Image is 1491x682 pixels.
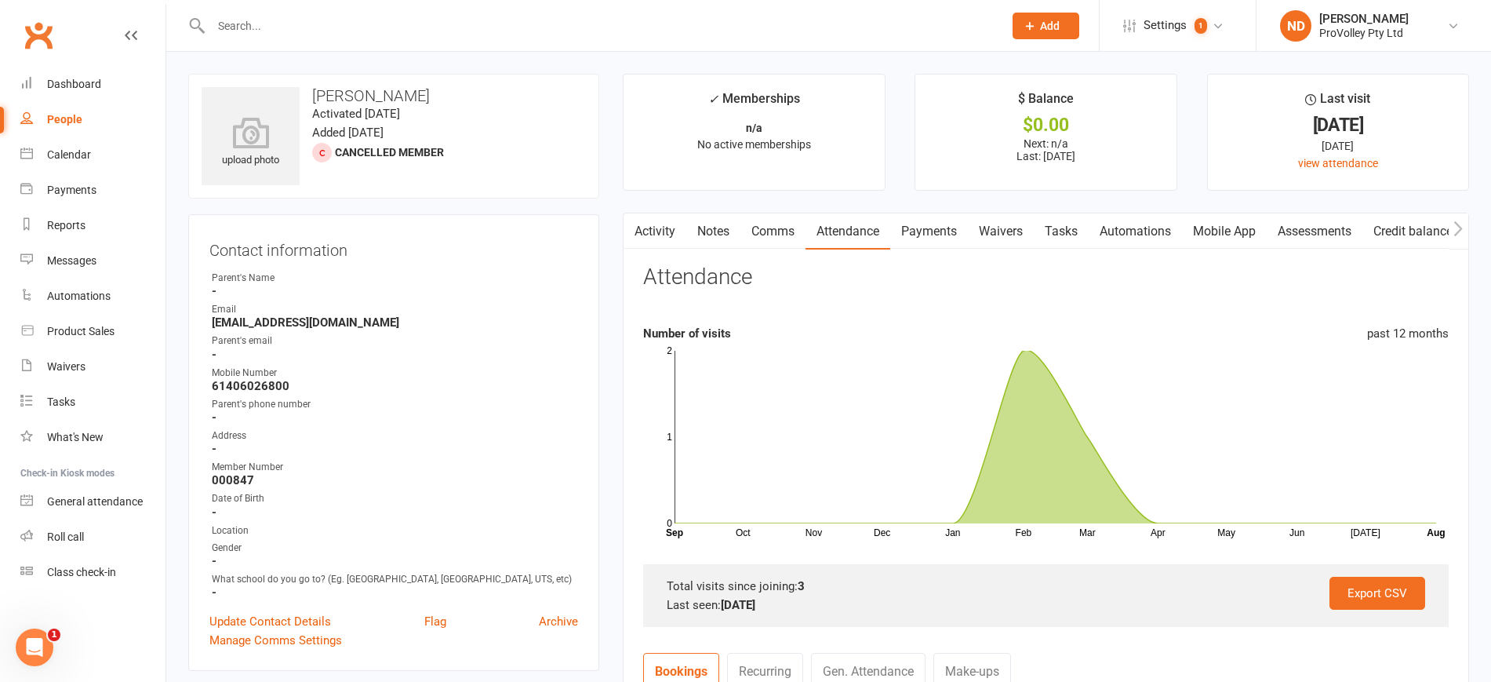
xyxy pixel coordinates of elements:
div: Class check-in [47,566,116,578]
div: Calendar [47,148,91,161]
div: [DATE] [1222,117,1454,133]
div: What school do you go to? (Eg. [GEOGRAPHIC_DATA], [GEOGRAPHIC_DATA], UTS, etc) [212,572,578,587]
div: Mobile Number [212,366,578,381]
div: Reports [47,219,85,232]
time: Activated [DATE] [312,107,400,121]
a: Clubworx [19,16,58,55]
div: Automations [47,290,111,302]
div: Parent's email [212,334,578,348]
a: Messages [20,243,165,279]
div: $ Balance [1018,89,1074,117]
div: What's New [47,431,104,443]
a: Payments [20,173,165,208]
div: upload photo [202,117,300,169]
div: Payments [47,184,96,196]
h3: Attendance [643,265,752,290]
a: Attendance [806,213,890,250]
a: Waivers [968,213,1034,250]
strong: Number of visits [643,326,731,341]
div: General attendance [47,495,143,508]
div: Last visit [1305,89,1370,117]
div: ProVolley Pty Ltd [1319,26,1409,40]
strong: - [212,410,578,425]
input: Search... [206,15,992,37]
strong: n/a [746,122,762,134]
a: Calendar [20,137,165,173]
div: Product Sales [47,325,115,337]
span: Cancelled member [335,146,444,159]
a: Automations [1089,213,1182,250]
a: Payments [890,213,968,250]
div: Email [212,302,578,317]
time: Added [DATE] [312,126,384,140]
div: Date of Birth [212,491,578,506]
a: People [20,102,165,137]
a: view attendance [1298,157,1378,170]
p: Next: n/a Last: [DATE] [929,137,1162,162]
a: Roll call [20,520,165,555]
a: Notes [686,213,740,250]
div: Last seen: [667,596,1425,615]
strong: - [212,348,578,362]
span: Settings [1144,8,1187,43]
a: Comms [740,213,806,250]
a: Mobile App [1182,213,1267,250]
strong: 000847 [212,473,578,487]
iframe: Intercom live chat [16,629,53,666]
a: Activity [624,213,686,250]
span: 1 [48,629,60,641]
strong: [DATE] [721,598,755,612]
div: $0.00 [929,117,1162,133]
div: Address [212,429,578,443]
a: Manage Comms Settings [209,631,342,650]
strong: 3 [798,579,805,593]
a: Automations [20,279,165,314]
strong: 61406026800 [212,379,578,393]
a: Tasks [1034,213,1089,250]
div: Member Number [212,460,578,475]
div: Messages [47,254,96,267]
a: Product Sales [20,314,165,349]
i: ✓ [708,92,718,107]
div: Roll call [47,531,84,543]
strong: - [212,442,578,456]
span: 1 [1195,18,1207,34]
div: Parent's Name [212,271,578,286]
div: People [47,113,82,126]
div: Memberships [708,89,800,118]
a: Update Contact Details [209,612,331,631]
div: ND [1280,10,1311,42]
h3: Contact information [209,235,578,259]
a: Class kiosk mode [20,555,165,590]
a: Flag [424,612,446,631]
div: Gender [212,541,578,556]
a: Export CSV [1329,577,1425,610]
span: No active memberships [697,138,811,151]
div: past 12 months [1367,324,1449,343]
div: Location [212,523,578,538]
div: [DATE] [1222,137,1454,155]
strong: - [212,585,578,600]
button: Add [1013,13,1079,39]
a: Reports [20,208,165,243]
a: General attendance kiosk mode [20,484,165,520]
strong: - [212,284,578,298]
div: Waivers [47,360,85,373]
span: Add [1040,20,1060,32]
a: Assessments [1267,213,1362,250]
strong: [EMAIL_ADDRESS][DOMAIN_NAME] [212,315,578,330]
strong: - [212,505,578,520]
a: What's New [20,420,165,455]
div: [PERSON_NAME] [1319,12,1409,26]
a: Waivers [20,349,165,385]
div: Total visits since joining: [667,577,1425,596]
strong: - [212,554,578,568]
a: Credit balance [1362,213,1464,250]
h3: [PERSON_NAME] [202,87,586,104]
div: Dashboard [47,78,101,90]
div: Tasks [47,396,75,408]
a: Dashboard [20,67,165,102]
div: Parent's phone number [212,397,578,412]
a: Archive [539,612,578,631]
a: Tasks [20,385,165,420]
